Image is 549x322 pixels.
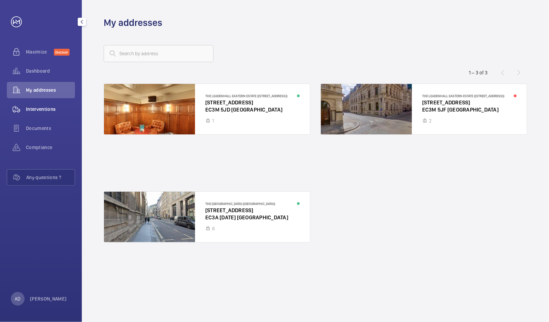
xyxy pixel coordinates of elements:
span: Maximize [26,48,54,55]
input: Search by address [104,45,213,62]
span: Interventions [26,106,75,113]
h1: My addresses [104,16,162,29]
p: [PERSON_NAME] [30,295,67,302]
span: Any questions ? [26,174,75,181]
span: Documents [26,125,75,132]
p: AD [15,295,20,302]
span: Discover [54,49,70,56]
span: My addresses [26,87,75,93]
div: 1 – 3 of 3 [469,69,488,76]
span: Compliance [26,144,75,151]
span: Dashboard [26,68,75,74]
